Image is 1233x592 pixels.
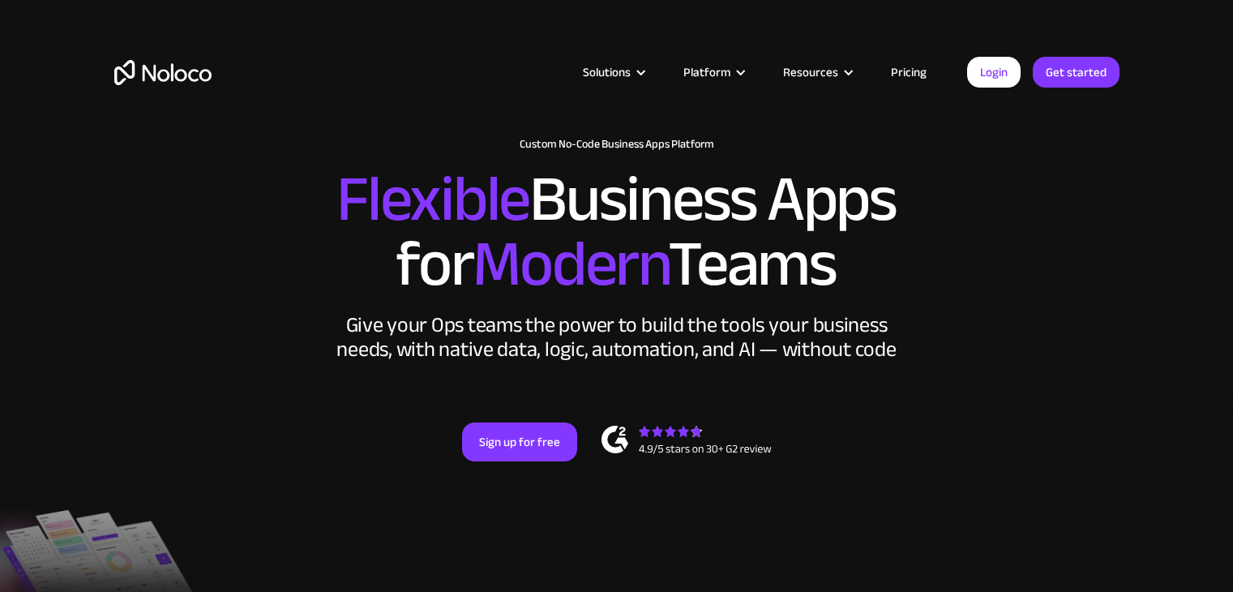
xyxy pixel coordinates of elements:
div: Platform [663,62,763,83]
div: Solutions [583,62,631,83]
a: Login [967,57,1021,88]
div: Give your Ops teams the power to build the tools your business needs, with native data, logic, au... [333,313,901,362]
div: Resources [783,62,838,83]
a: home [114,60,212,85]
h2: Business Apps for Teams [114,167,1120,297]
div: Platform [683,62,730,83]
div: Solutions [563,62,663,83]
span: Flexible [336,139,529,260]
a: Get started [1033,57,1120,88]
span: Modern [473,204,668,324]
a: Sign up for free [462,423,577,461]
div: Resources [763,62,871,83]
a: Pricing [871,62,947,83]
